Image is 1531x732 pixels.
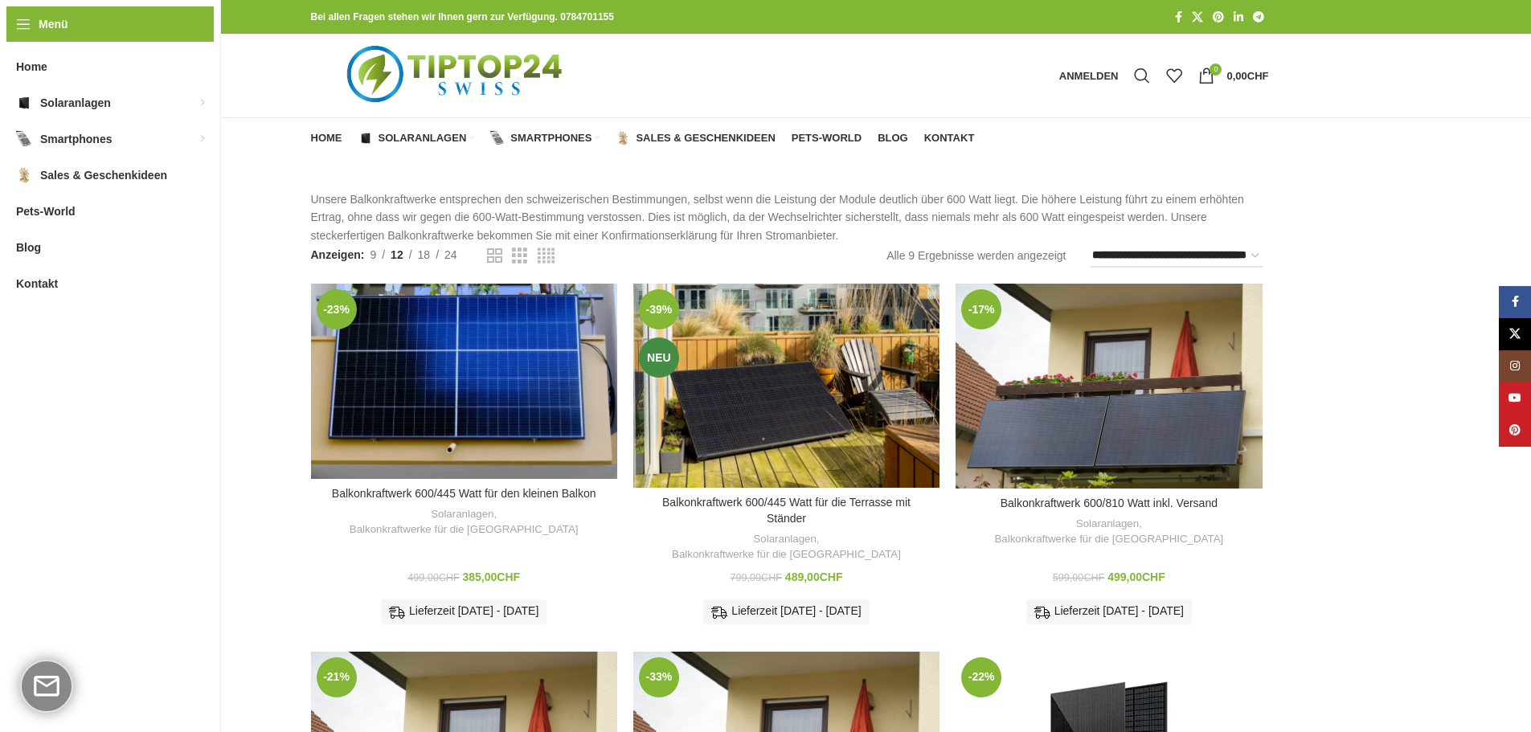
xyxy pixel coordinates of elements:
span: CHF [1083,572,1104,583]
a: Solaranlagen [1076,517,1139,532]
a: Sales & Geschenkideen [616,122,775,154]
a: X Social Link [1499,318,1531,350]
div: , [964,517,1254,546]
a: Home [311,122,342,154]
a: Blog [878,122,908,154]
a: Pinterest Social Link [1208,6,1229,28]
a: Facebook Social Link [1170,6,1187,28]
div: Lieferzeit [DATE] - [DATE] [381,599,546,624]
strong: Bei allen Fragen stehen wir Ihnen gern zur Verfügung. 0784701155 [311,11,614,22]
img: Sales & Geschenkideen [616,131,630,145]
span: Kontakt [16,269,58,298]
span: CHF [497,570,520,583]
span: Home [16,52,47,81]
span: -17% [961,289,1001,329]
bdi: 0,00 [1226,70,1268,82]
bdi: 599,00 [1053,572,1104,583]
a: Solaranlagen [358,122,475,154]
a: Rasteransicht 2 [487,246,502,266]
span: CHF [439,572,460,583]
span: -39% [639,289,679,329]
span: Anzeigen [311,246,365,264]
a: Rasteransicht 3 [512,246,527,266]
a: X Social Link [1187,6,1208,28]
a: Balkonkraftwerk 600/810 Watt inkl. Versand [956,284,1262,489]
div: Meine Wunschliste [1158,59,1190,92]
p: Alle 9 Ergebnisse werden angezeigt [886,247,1066,264]
div: Lieferzeit [DATE] - [DATE] [703,599,869,624]
a: Facebook Social Link [1499,286,1531,318]
span: Kontakt [924,132,975,145]
span: Pets-World [792,132,862,145]
img: Solaranlagen [358,131,373,145]
span: CHF [1247,70,1269,82]
span: 12 [391,248,403,261]
bdi: 499,00 [1107,570,1165,583]
bdi: 489,00 [785,570,843,583]
select: Shop-Reihenfolge [1091,244,1263,268]
span: Menü [39,15,68,33]
span: CHF [820,570,843,583]
a: Anmelden [1051,59,1127,92]
a: Solaranlagen [431,507,493,522]
span: Smartphones [510,132,592,145]
a: 12 [385,246,409,264]
a: Logo der Website [311,68,603,81]
img: Sales & Geschenkideen [16,167,32,183]
span: -23% [317,289,357,329]
bdi: 799,00 [731,572,782,583]
a: Balkonkraftwerk 600/445 Watt für den kleinen Balkon [332,487,596,500]
a: Balkonkraftwerk 600/445 Watt für den kleinen Balkon [311,284,617,479]
span: -22% [961,657,1001,697]
bdi: 385,00 [463,570,521,583]
a: Kontakt [924,122,975,154]
span: 24 [444,248,457,261]
span: Blog [16,233,41,262]
span: 0 [1210,63,1222,76]
a: Instagram Social Link [1499,350,1531,382]
a: Pets-World [792,122,862,154]
a: 9 [364,246,382,264]
a: Telegram Social Link [1248,6,1269,28]
span: -21% [317,657,357,697]
span: Pets-World [16,197,76,226]
a: Balkonkraftwerke für die [GEOGRAPHIC_DATA] [350,522,579,538]
span: Sales & Geschenkideen [636,132,775,145]
span: Neu [639,337,679,378]
span: Solaranlagen [40,88,111,117]
a: Pinterest Social Link [1499,415,1531,447]
span: 9 [370,248,376,261]
span: Anmelden [1059,71,1119,81]
a: Balkonkraftwerk 600/445 Watt für die Terrasse mit Ständer [633,284,939,488]
a: Smartphones [490,122,600,154]
div: Hauptnavigation [303,122,983,154]
span: Smartphones [40,125,112,153]
img: Smartphones [490,131,505,145]
a: Suche [1126,59,1158,92]
a: Solaranlagen [753,532,816,547]
span: CHF [761,572,782,583]
a: Balkonkraftwerk 600/810 Watt inkl. Versand [1001,497,1218,509]
span: Sales & Geschenkideen [40,161,167,190]
div: , [641,532,931,562]
a: LinkedIn Social Link [1229,6,1248,28]
div: , [319,507,609,537]
img: Solaranlagen [16,95,32,111]
a: Balkonkraftwerk 600/445 Watt für die Terrasse mit Ständer [662,496,911,525]
a: 18 [412,246,436,264]
a: Balkonkraftwerke für die [GEOGRAPHIC_DATA] [994,532,1223,547]
a: Balkonkraftwerke für die [GEOGRAPHIC_DATA] [672,547,901,562]
a: Rasteransicht 4 [538,246,555,266]
span: -33% [639,657,679,697]
span: 18 [418,248,431,261]
bdi: 499,00 [407,572,459,583]
span: Home [311,132,342,145]
img: Smartphones [16,131,32,147]
span: CHF [1142,570,1165,583]
p: Unsere Balkonkraftwerke entsprechen den schweizerischen Bestimmungen, selbst wenn die Leistung de... [311,190,1269,244]
a: 0 0,00CHF [1190,59,1276,92]
div: Lieferzeit [DATE] - [DATE] [1026,599,1192,624]
a: 24 [439,246,463,264]
img: Tiptop24 Nachhaltige & Faire Produkte [311,34,603,117]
